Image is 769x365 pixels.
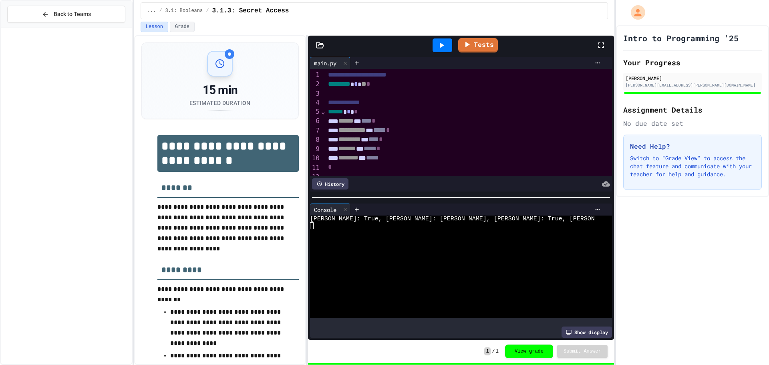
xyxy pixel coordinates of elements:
div: 7 [310,126,321,135]
span: Submit Answer [564,348,601,355]
div: [PERSON_NAME] [626,75,759,82]
button: Lesson [141,22,168,32]
span: 3.1.3: Secret Access [212,6,289,16]
span: ... [147,8,156,14]
span: Back to Teams [54,10,91,18]
div: 1 [310,71,321,80]
h1: Intro to Programming '25 [623,32,739,44]
div: main.py [310,59,340,67]
div: My Account [622,3,647,22]
h2: Your Progress [623,57,762,68]
div: Console [310,206,340,214]
a: Tests [458,38,498,52]
div: Console [310,204,350,216]
span: 1 [484,347,490,355]
span: / [206,8,209,14]
span: [PERSON_NAME]: True, [PERSON_NAME]: [PERSON_NAME], [PERSON_NAME]: True, [PERSON_NAME]: [PERSON_NA... [310,216,753,222]
button: View grade [505,345,553,358]
button: Back to Teams [7,6,125,23]
h3: Need Help? [630,141,755,151]
button: Submit Answer [557,345,608,358]
div: No due date set [623,119,762,128]
div: 15 min [189,83,250,97]
div: 2 [310,80,321,89]
div: 3 [310,89,321,98]
button: Grade [170,22,195,32]
p: Switch to "Grade View" to access the chat feature and communicate with your teacher for help and ... [630,154,755,178]
div: 10 [310,154,321,163]
div: Show display [562,327,612,338]
h2: Assignment Details [623,104,762,115]
span: / [492,348,495,355]
div: Estimated Duration [189,99,250,107]
div: 12 [310,173,321,181]
span: / [159,8,162,14]
div: History [312,178,348,190]
div: 11 [310,163,321,173]
div: 4 [310,98,321,107]
span: 3.1: Booleans [165,8,203,14]
div: 5 [310,107,321,117]
div: 6 [310,117,321,126]
div: 8 [310,135,321,145]
div: 9 [310,145,321,154]
div: [PERSON_NAME][EMAIL_ADDRESS][PERSON_NAME][DOMAIN_NAME] [626,82,759,88]
div: main.py [310,57,350,69]
span: Fold line [321,108,326,115]
span: 1 [496,348,499,355]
